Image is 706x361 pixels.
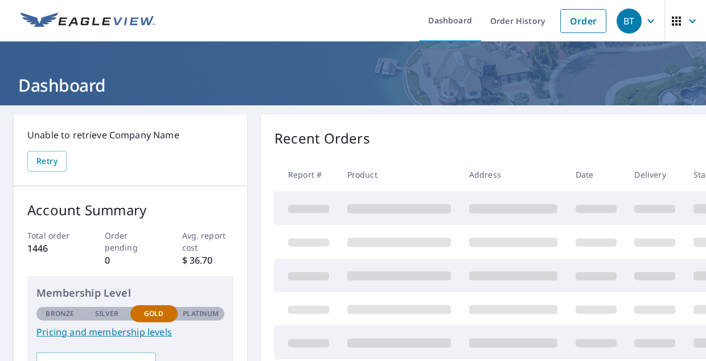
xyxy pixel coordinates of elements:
button: Retry [27,151,67,172]
th: Report # [274,158,338,191]
p: Membership Level [36,285,224,301]
p: 1446 [27,241,79,255]
th: Address [460,158,567,191]
p: $ 36.70 [182,253,234,267]
p: Bronze [46,309,74,319]
p: Gold [144,309,163,319]
p: Order pending [105,229,157,253]
p: Platinum [183,309,219,319]
h1: Dashboard [14,73,692,97]
th: Date [567,158,626,191]
a: Pricing and membership levels [36,325,224,339]
p: Recent Orders [274,128,370,149]
p: Total order [27,229,79,241]
p: Unable to retrieve Company Name [27,128,233,142]
span: Retry [36,154,58,169]
img: EV Logo [20,13,155,30]
p: Account Summary [27,200,233,220]
th: Delivery [625,158,684,191]
p: Silver [95,309,119,319]
th: Product [338,158,460,191]
a: Order [560,9,606,33]
p: 0 [105,253,157,267]
div: BT [617,9,642,34]
p: Avg. report cost [182,229,234,253]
